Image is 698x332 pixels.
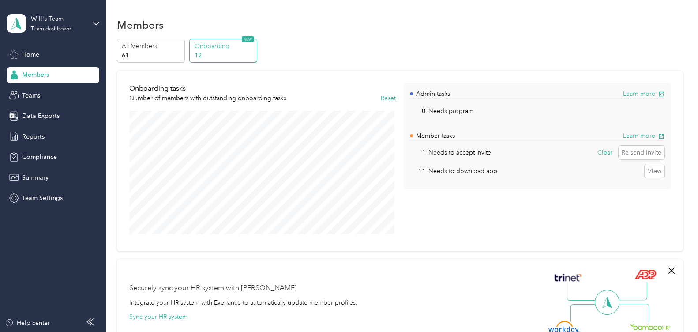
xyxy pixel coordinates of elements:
[195,51,255,60] p: 12
[195,41,255,51] p: Onboarding
[410,166,425,176] p: 11
[117,20,164,30] h1: Members
[623,131,664,140] button: Learn more
[645,164,664,178] button: View
[122,41,182,51] p: All Members
[623,89,664,98] button: Learn more
[129,312,188,321] button: Sync your HR system
[416,89,450,98] p: Admin tasks
[618,304,649,323] img: Line Right Down
[410,148,425,157] p: 1
[428,148,491,157] p: Needs to accept invite
[129,83,286,94] p: Onboarding tasks
[567,282,598,301] img: Line Left Up
[616,282,647,301] img: Line Right Up
[22,50,39,59] span: Home
[552,272,583,284] img: Trinet
[428,106,473,116] p: Needs program
[129,94,286,103] p: Number of members with outstanding onboarding tasks
[630,324,671,330] img: BambooHR
[619,146,664,160] button: Re-send invite
[22,132,45,141] span: Reports
[242,36,254,42] span: NEW
[31,14,86,23] div: Will's Team
[122,51,182,60] p: 61
[22,193,63,203] span: Team Settings
[416,131,455,140] p: Member tasks
[22,152,57,162] span: Compliance
[22,111,60,121] span: Data Exports
[22,70,49,79] span: Members
[129,283,297,294] div: Securely sync your HR system with [PERSON_NAME]
[649,283,698,332] iframe: Everlance-gr Chat Button Frame
[22,173,49,182] span: Summary
[129,298,357,307] div: Integrate your HR system with Everlance to automatically update member profiles.
[5,318,50,328] button: Help center
[410,106,425,116] p: 0
[381,94,396,103] button: Reset
[22,91,40,100] span: Teams
[594,146,615,160] button: Clear
[31,26,71,32] div: Team dashboard
[570,304,601,322] img: Line Left Down
[634,269,656,279] img: ADP
[428,166,497,176] p: Needs to download app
